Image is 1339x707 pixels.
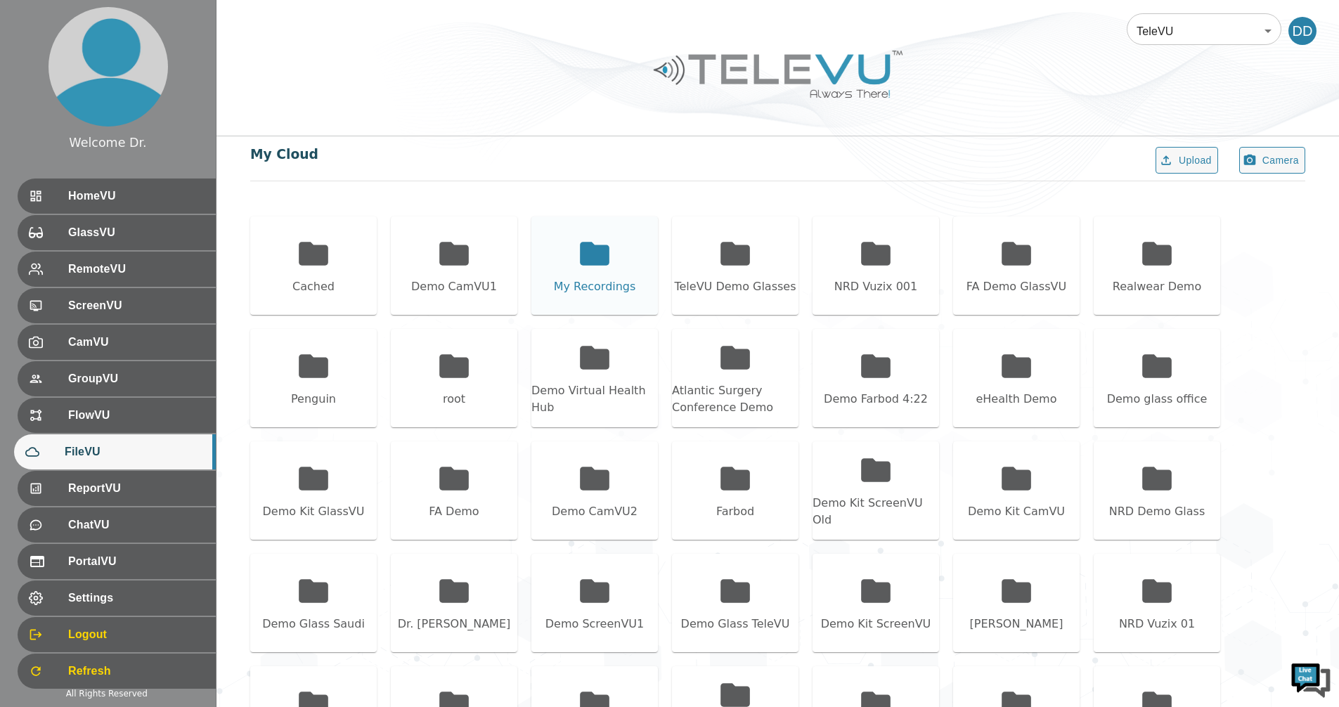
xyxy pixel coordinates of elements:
[18,398,216,433] div: FlowVU
[292,278,335,295] div: Cached
[545,616,644,633] div: Demo ScreenVU1
[68,626,205,643] span: Logout
[1119,616,1195,633] div: NRD Vuzix 01
[291,391,336,408] div: Penguin
[250,145,318,164] div: My Cloud
[1239,147,1305,174] button: Camera
[18,544,216,579] div: PortalVU
[681,616,790,633] div: Demo Glass TeleVU
[18,325,216,360] div: CamVU
[68,590,205,607] span: Settings
[68,480,205,497] span: ReportVU
[18,361,216,396] div: GroupVU
[531,382,658,416] div: Demo Virtual Health Hub
[411,278,497,295] div: Demo CamVU1
[834,278,917,295] div: NRD Vuzix 001
[18,507,216,543] div: ChatVU
[24,65,59,100] img: d_736959983_company_1615157101543_736959983
[18,215,216,250] div: GlassVU
[672,382,798,416] div: Atlantic Surgery Conference Demo
[68,297,205,314] span: ScreenVU
[18,179,216,214] div: HomeVU
[68,188,205,205] span: HomeVU
[7,384,268,433] textarea: Type your message and hit 'Enter'
[14,434,216,469] div: FileVU
[18,252,216,287] div: RemoteVU
[82,177,194,319] span: We're online!
[73,74,236,92] div: Chat with us now
[824,391,928,408] div: Demo Farbod 4:22
[716,503,754,520] div: Farbod
[1109,503,1205,520] div: NRD Demo Glass
[968,503,1065,520] div: Demo Kit CamVU
[68,224,205,241] span: GlassVU
[813,495,939,528] div: Demo Kit ScreenVU Old
[398,616,511,633] div: Dr. [PERSON_NAME]
[68,261,205,278] span: RemoteVU
[68,407,205,424] span: FlowVU
[1156,147,1218,174] button: Upload
[970,616,1063,633] div: [PERSON_NAME]
[18,617,216,652] div: Logout
[976,391,1056,408] div: eHealth Demo
[1288,17,1317,45] div: DD
[1290,658,1332,700] img: Chat Widget
[18,654,216,689] div: Refresh
[18,288,216,323] div: ScreenVU
[69,134,146,152] div: Welcome Dr.
[65,443,205,460] span: FileVU
[262,616,365,633] div: Demo Glass Saudi
[554,278,636,295] div: My Recordings
[68,517,205,533] span: ChatVU
[18,471,216,506] div: ReportVU
[18,580,216,616] div: Settings
[263,503,365,520] div: Demo Kit GlassVU
[1127,11,1281,51] div: TeleVU
[966,278,1066,295] div: FA Demo GlassVU
[821,616,931,633] div: Demo Kit ScreenVU
[1113,278,1201,295] div: Realwear Demo
[1107,391,1208,408] div: Demo glass office
[674,278,796,295] div: TeleVU Demo Glasses
[48,7,168,127] img: profile.png
[231,7,264,41] div: Minimize live chat window
[68,663,205,680] span: Refresh
[68,370,205,387] span: GroupVU
[68,334,205,351] span: CamVU
[443,391,465,408] div: root
[652,45,905,103] img: Logo
[429,503,479,520] div: FA Demo
[552,503,638,520] div: Demo CamVU2
[68,553,205,570] span: PortalVU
